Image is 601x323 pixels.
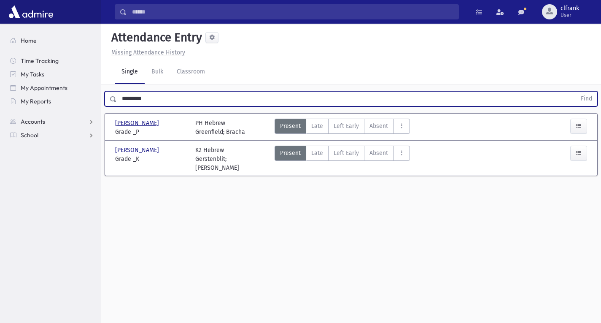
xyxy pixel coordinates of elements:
a: Bulk [145,60,170,84]
span: My Tasks [21,71,44,78]
a: My Reports [3,95,101,108]
span: clfrank [561,5,579,12]
a: Time Tracking [3,54,101,68]
input: Search [127,4,458,19]
span: Late [311,149,323,157]
span: My Reports [21,98,51,105]
a: School [3,128,101,142]
img: AdmirePro [7,3,55,20]
div: AttTypes [275,119,410,136]
span: Present [280,122,301,130]
span: [PERSON_NAME] [115,119,161,128]
a: Home [3,34,101,47]
a: Single [115,60,145,84]
a: My Tasks [3,68,101,81]
a: My Appointments [3,81,101,95]
a: Accounts [3,115,101,128]
div: AttTypes [275,146,410,172]
span: Time Tracking [21,57,59,65]
div: K2 Hebrew Gerstenblit; [PERSON_NAME] [195,146,267,172]
a: Missing Attendance History [108,49,185,56]
span: Late [311,122,323,130]
a: Classroom [170,60,212,84]
span: Left Early [334,149,359,157]
span: User [561,12,579,19]
h5: Attendance Entry [108,30,202,45]
span: Home [21,37,37,44]
span: School [21,131,38,139]
span: Present [280,149,301,157]
u: Missing Attendance History [111,49,185,56]
span: [PERSON_NAME] [115,146,161,155]
span: Grade _K [115,155,187,163]
div: PH Hebrew Greenfield; Bracha [195,119,245,136]
span: Accounts [21,118,45,125]
span: My Appointments [21,84,67,92]
span: Left Early [334,122,359,130]
button: Find [576,92,597,106]
span: Absent [369,149,388,157]
span: Absent [369,122,388,130]
span: Grade _P [115,128,187,136]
